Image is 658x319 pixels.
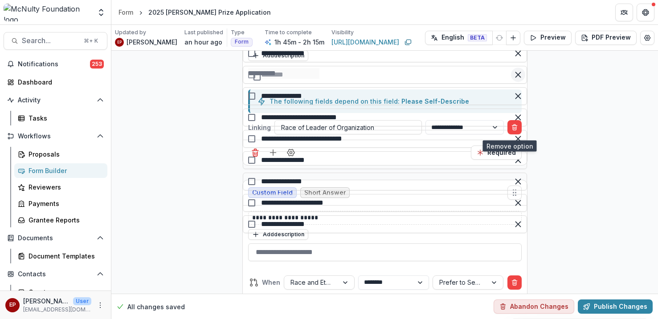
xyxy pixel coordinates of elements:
[274,37,324,47] p: 1h 45m - 2h 15m
[266,145,280,160] button: Add field
[507,120,522,134] button: Delete condition
[331,37,399,47] a: [URL][DOMAIN_NAME]
[9,302,16,308] div: esther park
[4,4,91,21] img: McNulty Foundation logo
[235,39,249,45] span: Form
[511,110,525,125] button: Remove option
[248,145,262,160] button: Delete field
[471,145,522,160] button: Required
[117,40,122,44] div: esther park
[511,153,525,167] button: Remove option
[115,28,146,36] p: Updated by
[4,32,107,50] button: Search...
[14,180,107,194] a: Reviewers
[29,251,100,261] div: Document Templates
[304,189,346,197] span: Short Answer
[90,60,104,69] span: 253
[18,234,93,242] span: Documents
[29,149,100,159] div: Proposals
[14,285,107,299] a: Grantees
[14,147,107,162] a: Proposals
[331,28,354,36] p: Visibility
[22,36,78,45] span: Search...
[184,28,223,36] p: Last published
[494,299,574,314] button: Abandon Changes
[115,6,137,19] a: Form
[14,163,107,178] a: Form Builder
[252,189,293,197] span: Custom Field
[29,113,100,123] div: Tasks
[248,229,308,240] button: Adddescription
[637,4,654,21] button: Get Help
[14,196,107,211] a: Payments
[4,75,107,89] a: Dashboard
[95,4,107,21] button: Open entity switcher
[507,186,522,200] button: Move field
[4,267,107,281] button: Open Contacts
[115,6,274,19] nav: breadcrumb
[29,287,100,297] div: Grantees
[82,36,100,46] div: ⌘ + K
[248,123,271,132] p: Linking
[14,213,107,227] a: Grantee Reports
[506,31,520,45] button: Add Language
[492,31,507,45] button: Refresh Translation
[184,37,222,47] p: an hour ago
[29,166,100,175] div: Form Builder
[425,31,493,45] button: English BETA
[14,111,107,125] a: Tasks
[524,31,572,45] button: Preview
[284,145,298,160] button: Field Settings
[4,129,107,143] button: Open Workflows
[578,299,653,314] button: Publish Changes
[18,133,93,140] span: Workflows
[95,300,106,311] button: More
[18,97,93,104] span: Activity
[127,302,185,311] p: All changes saved
[262,278,280,287] span: When
[265,28,312,36] p: Time to complete
[511,89,525,103] button: Remove option
[29,199,100,208] div: Payments
[640,31,654,45] button: Edit Form Settings
[511,68,525,82] button: Remove option
[148,8,271,17] div: 2025 [PERSON_NAME] Prize Application
[4,231,107,245] button: Open Documents
[127,37,177,47] p: [PERSON_NAME]
[18,61,90,68] span: Notifications
[29,182,100,192] div: Reviewers
[507,275,522,290] button: Delete condition
[615,4,633,21] button: Partners
[73,297,91,305] p: User
[119,8,133,17] div: Form
[4,57,107,71] button: Notifications253
[18,271,93,278] span: Contacts
[511,217,525,231] button: Remove option
[14,249,107,263] a: Document Templates
[511,174,525,189] button: Remove option
[23,296,69,306] p: [PERSON_NAME]
[575,31,637,45] button: PDF Preview
[23,306,91,314] p: [EMAIL_ADDRESS][DOMAIN_NAME]
[18,77,100,87] div: Dashboard
[403,37,413,48] button: Copy link
[231,28,245,36] p: Type
[29,215,100,225] div: Grantee Reports
[511,196,525,210] button: Remove option
[511,132,525,146] button: Remove option
[511,46,525,61] button: Remove option
[4,93,107,107] button: Open Activity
